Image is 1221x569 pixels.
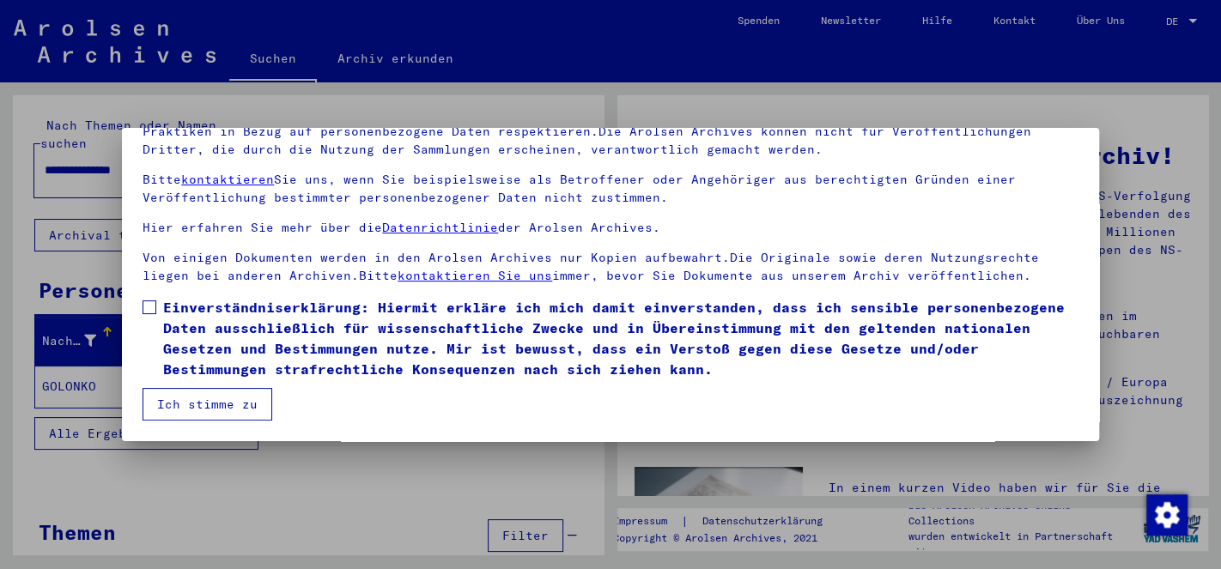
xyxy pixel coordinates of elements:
a: kontaktieren Sie uns [398,268,552,283]
a: Datenrichtlinie [382,220,498,235]
button: Ich stimme zu [143,388,272,421]
img: Zustimmung ändern [1146,494,1188,536]
a: kontaktieren [181,172,274,187]
p: Bitte Sie uns, wenn Sie beispielsweise als Betroffener oder Angehöriger aus berechtigten Gründen ... [143,171,1078,207]
span: Einverständniserklärung: Hiermit erkläre ich mich damit einverstanden, dass ich sensible personen... [163,297,1078,379]
p: Hier erfahren Sie mehr über die der Arolsen Archives. [143,219,1078,237]
p: Von einigen Dokumenten werden in den Arolsen Archives nur Kopien aufbewahrt.Die Originale sowie d... [143,249,1078,285]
